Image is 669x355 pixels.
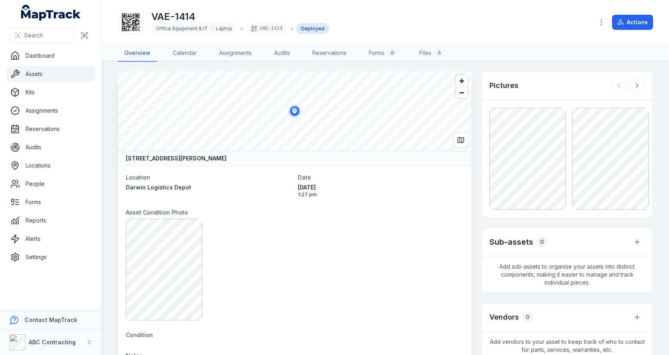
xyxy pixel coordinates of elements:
[298,183,464,198] time: 21/07/2025, 1:27:00 pm
[456,87,468,98] button: Zoom out
[6,194,95,210] a: Forms
[126,209,188,216] span: Asset Condition Photo
[298,174,311,181] span: Date
[306,45,353,62] a: Reservations
[6,231,95,247] a: Alerts
[126,183,291,191] a: Darwin Logistics Depot
[213,45,258,62] a: Assignments
[612,15,653,30] button: Actions
[413,45,450,62] a: Files5
[156,25,208,32] span: Office Equipment & IT
[453,133,468,148] button: Switch to Map View
[298,183,464,191] span: [DATE]
[6,158,95,174] a: Locations
[489,312,519,323] h3: Vendors
[6,213,95,228] a: Reports
[6,84,95,100] a: Kits
[6,139,95,155] a: Audits
[6,103,95,119] a: Assignments
[25,316,77,323] strong: Contact MapTrack
[21,5,81,21] a: MapTrack
[6,176,95,192] a: People
[296,23,329,34] div: Deployed
[481,256,653,293] span: Add sub-assets to organise your assets into distinct components, making it easier to manage and t...
[522,312,533,323] div: 0
[29,339,76,345] strong: ABC Contracting
[6,121,95,137] a: Reservations
[246,23,288,34] div: VAE-1414
[24,31,43,39] span: Search
[6,48,95,64] a: Dashboard
[151,10,329,23] h1: VAE-1414
[216,25,233,32] span: Laptop
[298,191,464,198] span: 1:27 pm
[268,45,296,62] a: Audits
[126,332,153,338] span: Condition
[10,28,74,43] button: Search
[489,236,533,248] h2: Sub-assets
[387,48,397,58] div: 0
[6,249,95,265] a: Settings
[456,75,468,87] button: Zoom in
[118,45,157,62] a: Overview
[118,71,471,151] canvas: Map
[6,66,95,82] a: Assets
[126,154,227,162] strong: [STREET_ADDRESS][PERSON_NAME]
[126,174,150,181] span: Location
[362,45,403,62] a: Forms0
[434,48,444,58] div: 5
[126,184,191,191] span: Darwin Logistics Depot
[166,45,203,62] a: Calendar
[536,236,548,248] div: 0
[489,80,518,91] h3: Pictures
